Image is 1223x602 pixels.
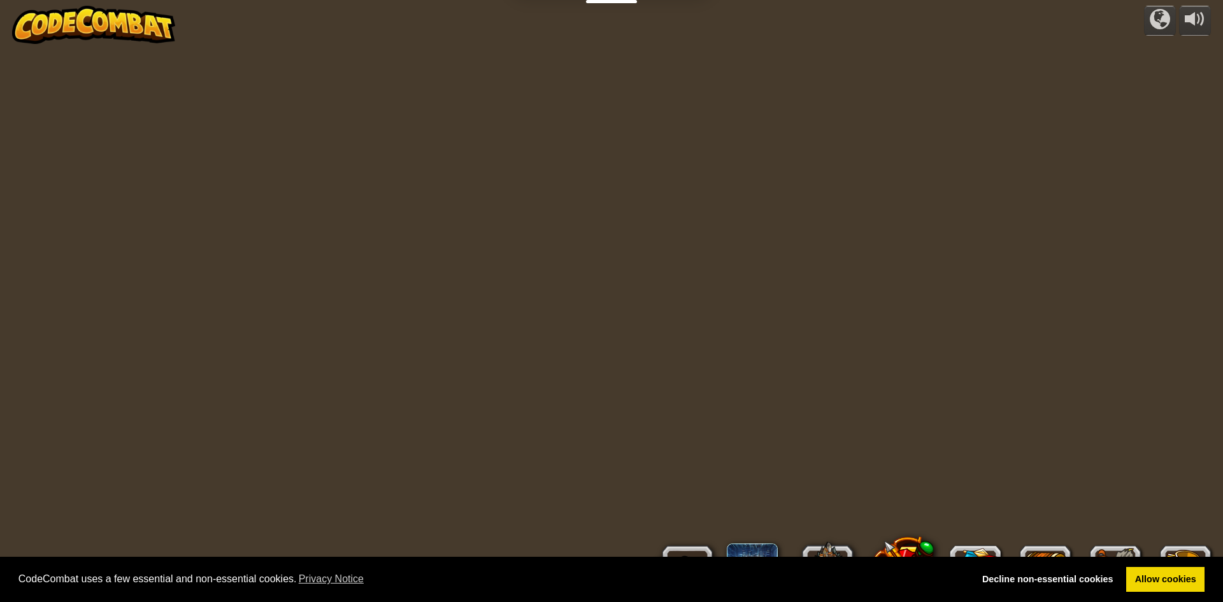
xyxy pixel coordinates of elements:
img: CodeCombat - Learn how to code by playing a game [12,6,175,44]
button: Adjust volume [1179,6,1211,36]
button: Campaigns [1144,6,1176,36]
span: CodeCombat uses a few essential and non-essential cookies. [18,570,964,589]
a: allow cookies [1126,567,1205,592]
a: learn more about cookies [297,570,366,589]
a: deny cookies [973,567,1122,592]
